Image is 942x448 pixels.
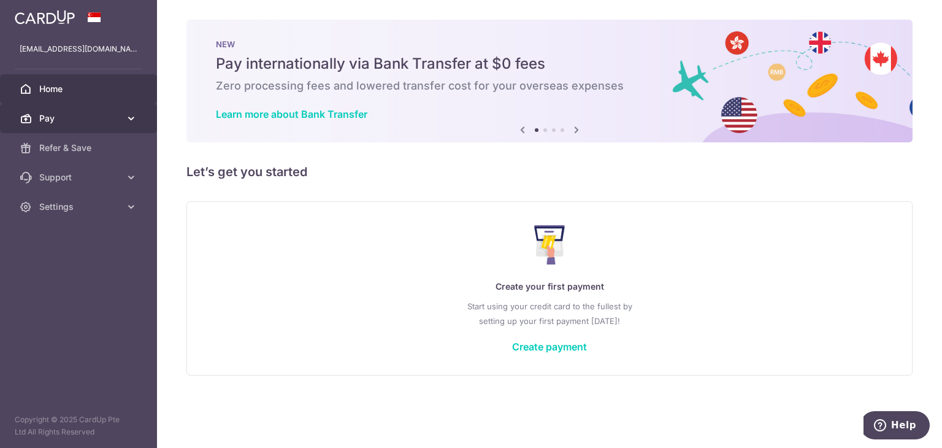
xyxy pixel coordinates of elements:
[216,39,883,49] p: NEW
[512,341,587,353] a: Create payment
[216,108,367,120] a: Learn more about Bank Transfer
[39,201,120,213] span: Settings
[534,225,565,265] img: Make Payment
[20,43,137,55] p: [EMAIL_ADDRESS][DOMAIN_NAME]
[39,171,120,183] span: Support
[216,54,883,74] h5: Pay internationally via Bank Transfer at $0 fees
[39,142,120,154] span: Refer & Save
[28,9,53,20] span: Help
[15,10,75,25] img: CardUp
[186,20,913,142] img: Bank transfer banner
[216,79,883,93] h6: Zero processing fees and lowered transfer cost for your overseas expenses
[39,112,120,125] span: Pay
[39,83,120,95] span: Home
[186,162,913,182] h5: Let’s get you started
[212,279,887,294] p: Create your first payment
[212,299,887,328] p: Start using your credit card to the fullest by setting up your first payment [DATE]!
